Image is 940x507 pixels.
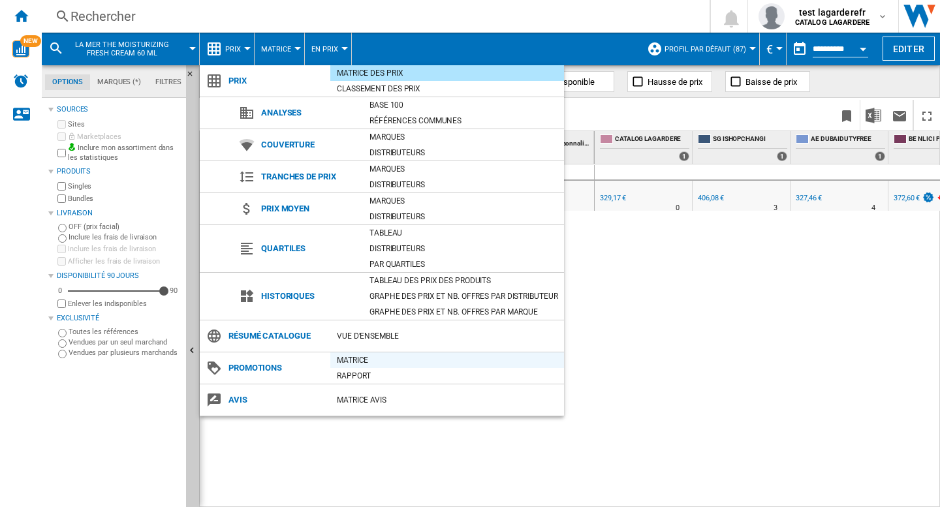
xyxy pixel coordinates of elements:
div: Distributeurs [363,178,564,191]
span: Quartiles [255,239,363,258]
div: Classement des prix [330,82,564,95]
span: Historiques [255,287,363,305]
div: Marques [363,194,564,207]
span: Avis [222,391,330,409]
div: Vue d'ensemble [330,330,564,343]
span: Prix moyen [255,200,363,218]
div: Base 100 [363,99,564,112]
span: Promotions [222,359,330,377]
div: Matrice AVIS [330,393,564,407]
div: Matrice des prix [330,67,564,80]
div: Distributeurs [363,146,564,159]
div: Graphe des prix et nb. offres par distributeur [363,290,564,303]
span: Résumé catalogue [222,327,330,345]
div: Tableau des prix des produits [363,274,564,287]
div: Rapport [330,369,564,382]
div: Graphe des prix et nb. offres par marque [363,305,564,318]
div: Distributeurs [363,210,564,223]
span: Couverture [255,136,363,154]
div: Par quartiles [363,258,564,271]
span: Tranches de prix [255,168,363,186]
div: Références communes [363,114,564,127]
div: Distributeurs [363,242,564,255]
div: Marques [363,162,564,176]
div: Matrice [330,354,564,367]
span: Prix [222,72,330,90]
div: Marques [363,131,564,144]
span: Analyses [255,104,363,122]
div: Tableau [363,226,564,239]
